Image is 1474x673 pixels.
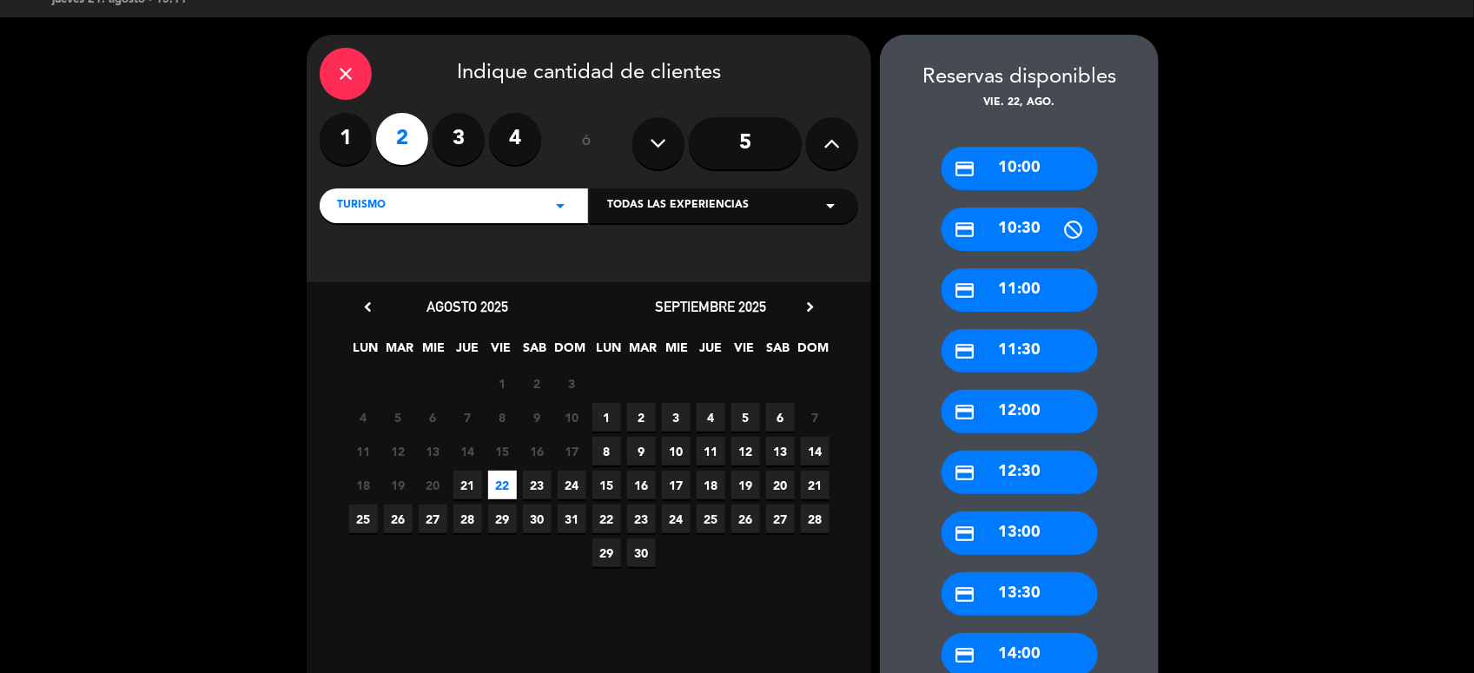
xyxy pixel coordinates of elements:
span: LUN [352,338,380,366]
i: chevron_right [801,298,819,316]
span: LUN [595,338,624,366]
span: 19 [731,471,760,499]
i: credit_card [955,340,976,362]
span: 13 [766,437,795,465]
span: JUE [697,338,725,366]
span: MIE [663,338,691,366]
span: 23 [627,505,656,533]
div: 10:30 [942,208,1098,251]
span: 21 [453,471,482,499]
span: 5 [731,403,760,432]
div: 11:30 [942,329,1098,373]
span: 30 [627,538,656,567]
span: 6 [419,403,447,432]
i: arrow_drop_down [550,195,571,216]
span: 17 [662,471,691,499]
span: 28 [453,505,482,533]
span: 2 [627,403,656,432]
span: TURISMO [337,197,386,214]
i: credit_card [955,584,976,605]
span: SAB [521,338,550,366]
i: credit_card [955,523,976,544]
span: 18 [349,471,378,499]
span: 25 [697,505,725,533]
span: 3 [662,403,691,432]
span: 23 [523,471,552,499]
span: 26 [384,505,413,533]
span: 30 [523,505,552,533]
span: 24 [558,471,586,499]
span: DOM [555,338,584,366]
span: 11 [697,437,725,465]
span: MAR [629,338,658,366]
i: credit_card [955,158,976,180]
i: arrow_drop_down [820,195,841,216]
label: 2 [376,113,428,165]
span: 1 [592,403,621,432]
span: 8 [592,437,621,465]
label: 3 [433,113,485,165]
span: 31 [558,505,586,533]
label: 1 [320,113,372,165]
span: 19 [384,471,413,499]
span: MIE [420,338,448,366]
i: credit_card [955,644,976,666]
i: close [335,63,356,84]
span: 21 [801,471,830,499]
span: VIE [487,338,516,366]
span: 4 [349,403,378,432]
span: 29 [488,505,517,533]
span: 26 [731,505,760,533]
i: chevron_left [359,298,377,316]
i: credit_card [955,462,976,484]
span: 10 [662,437,691,465]
i: credit_card [955,401,976,423]
span: DOM [798,338,827,366]
div: Indique cantidad de clientes [320,48,858,100]
span: 2 [523,369,552,398]
span: agosto 2025 [426,298,508,315]
span: 20 [419,471,447,499]
span: Todas las experiencias [607,197,749,214]
span: 3 [558,369,586,398]
span: 12 [384,437,413,465]
label: 4 [489,113,541,165]
span: 24 [662,505,691,533]
i: credit_card [955,280,976,301]
span: 12 [731,437,760,465]
span: 9 [627,437,656,465]
span: 22 [592,505,621,533]
span: 16 [523,437,552,465]
div: 12:30 [942,451,1098,494]
span: 7 [453,403,482,432]
span: 17 [558,437,586,465]
i: credit_card [955,219,976,241]
div: 13:00 [942,511,1098,555]
span: 8 [488,403,517,432]
span: 18 [697,471,725,499]
span: septiembre 2025 [655,298,766,315]
div: 11:00 [942,268,1098,312]
div: 13:30 [942,572,1098,616]
span: 15 [488,437,517,465]
span: 5 [384,403,413,432]
span: 27 [419,505,447,533]
span: JUE [453,338,482,366]
span: 4 [697,403,725,432]
span: 14 [453,437,482,465]
div: vie. 22, ago. [880,95,1159,112]
div: 12:00 [942,390,1098,433]
span: 1 [488,369,517,398]
span: 29 [592,538,621,567]
span: 22 [488,471,517,499]
span: SAB [764,338,793,366]
div: 10:00 [942,147,1098,190]
span: 25 [349,505,378,533]
span: VIE [730,338,759,366]
span: 13 [419,437,447,465]
span: MAR [386,338,414,366]
span: 15 [592,471,621,499]
span: 27 [766,505,795,533]
span: 9 [523,403,552,432]
span: 14 [801,437,830,465]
